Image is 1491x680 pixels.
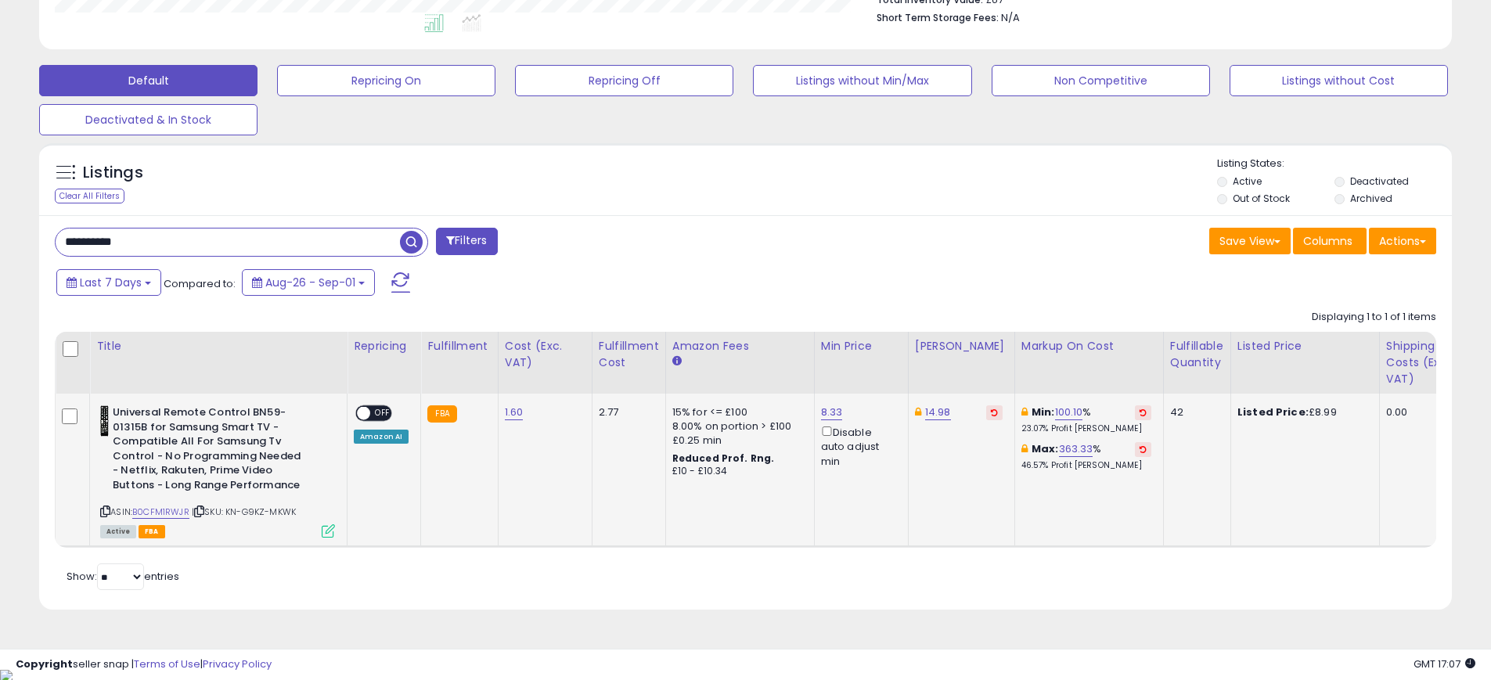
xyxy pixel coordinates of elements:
[354,430,409,444] div: Amazon AI
[672,434,802,448] div: £0.25 min
[1021,423,1151,434] p: 23.07% Profit [PERSON_NAME]
[505,405,524,420] a: 1.60
[1032,405,1055,419] b: Min:
[1021,460,1151,471] p: 46.57% Profit [PERSON_NAME]
[1032,441,1059,456] b: Max:
[672,405,802,419] div: 15% for <= £100
[753,65,971,96] button: Listings without Min/Max
[265,275,355,290] span: Aug-26 - Sep-01
[203,657,272,671] a: Privacy Policy
[1021,442,1151,471] div: %
[1021,338,1157,354] div: Markup on Cost
[242,269,375,296] button: Aug-26 - Sep-01
[436,228,497,255] button: Filters
[83,162,143,184] h5: Listings
[1217,157,1452,171] p: Listing States:
[1369,228,1436,254] button: Actions
[1350,192,1392,205] label: Archived
[599,338,659,371] div: Fulfillment Cost
[821,423,896,469] div: Disable auto adjust min
[1386,405,1461,419] div: 0.00
[1293,228,1367,254] button: Columns
[1209,228,1291,254] button: Save View
[672,354,682,369] small: Amazon Fees.
[1021,405,1151,434] div: %
[427,338,491,354] div: Fulfillment
[672,419,802,434] div: 8.00% on portion > £100
[80,275,142,290] span: Last 7 Days
[1001,10,1020,25] span: N/A
[1170,338,1224,371] div: Fulfillable Quantity
[1170,405,1219,419] div: 42
[100,525,136,538] span: All listings currently available for purchase on Amazon
[821,405,843,420] a: 8.33
[1303,233,1352,249] span: Columns
[1230,65,1448,96] button: Listings without Cost
[370,407,395,420] span: OFF
[354,338,414,354] div: Repricing
[100,405,335,536] div: ASIN:
[1055,405,1083,420] a: 100.10
[992,65,1210,96] button: Non Competitive
[672,452,775,465] b: Reduced Prof. Rng.
[1312,310,1436,325] div: Displaying 1 to 1 of 1 items
[515,65,733,96] button: Repricing Off
[877,11,999,24] b: Short Term Storage Fees:
[67,569,179,584] span: Show: entries
[915,338,1008,354] div: [PERSON_NAME]
[56,269,161,296] button: Last 7 Days
[113,405,303,496] b: Universal Remote Control BN59-01315B for Samsung Smart TV - Compatible All For Samsung Tv Control...
[1059,441,1093,457] a: 363.33
[132,506,189,519] a: B0CFM1RWJR
[821,338,902,354] div: Min Price
[100,405,109,437] img: 31tD6Hy3R8L._SL40_.jpg
[1414,657,1475,671] span: 2025-09-9 17:07 GMT
[55,189,124,203] div: Clear All Filters
[1014,332,1163,394] th: The percentage added to the cost of goods (COGS) that forms the calculator for Min & Max prices.
[1237,405,1367,419] div: £8.99
[192,506,296,518] span: | SKU: KN-G9KZ-MKWK
[1350,174,1409,188] label: Deactivated
[16,657,73,671] strong: Copyright
[1233,174,1262,188] label: Active
[134,657,200,671] a: Terms of Use
[1233,192,1290,205] label: Out of Stock
[39,65,258,96] button: Default
[1386,338,1467,387] div: Shipping Costs (Exc. VAT)
[1237,338,1373,354] div: Listed Price
[672,465,802,478] div: £10 - £10.34
[164,276,236,291] span: Compared to:
[925,405,951,420] a: 14.98
[277,65,495,96] button: Repricing On
[39,104,258,135] button: Deactivated & In Stock
[96,338,340,354] div: Title
[505,338,585,371] div: Cost (Exc. VAT)
[139,525,165,538] span: FBA
[599,405,654,419] div: 2.77
[1237,405,1309,419] b: Listed Price:
[672,338,808,354] div: Amazon Fees
[16,657,272,672] div: seller snap | |
[427,405,456,423] small: FBA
